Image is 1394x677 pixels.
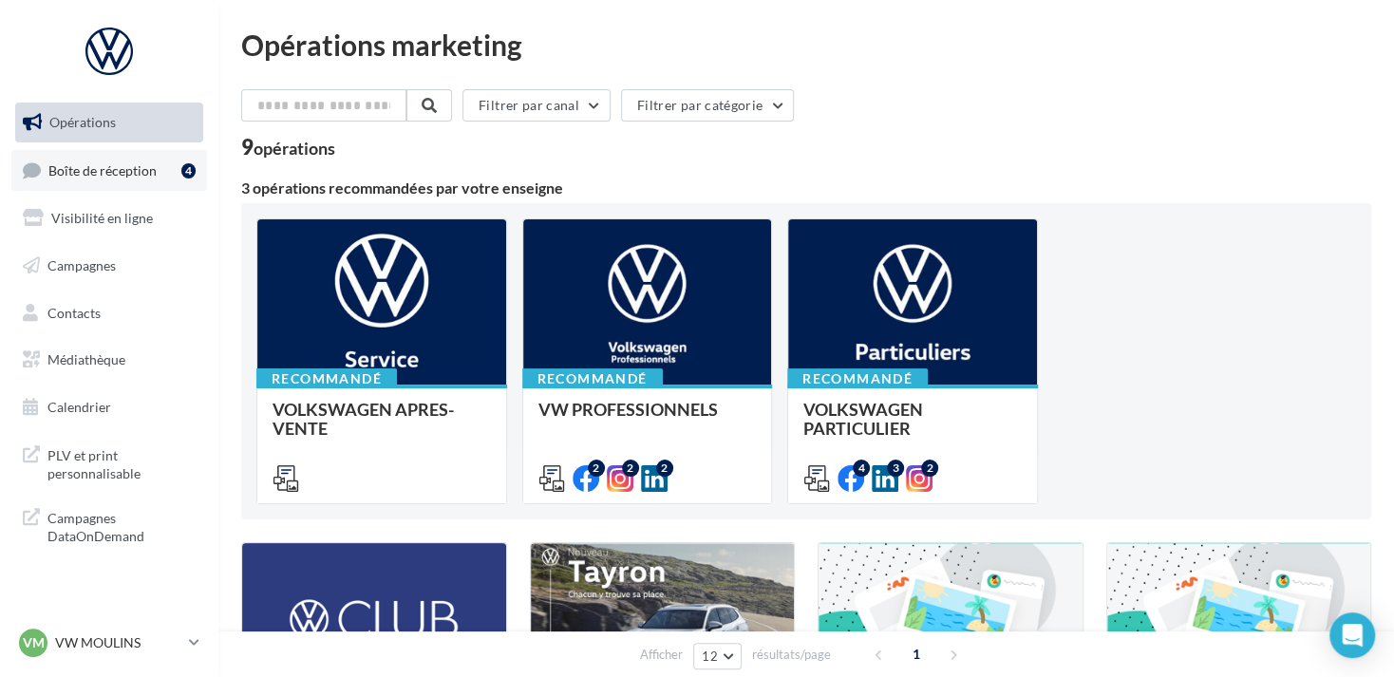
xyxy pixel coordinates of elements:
span: VM [23,633,45,652]
div: 3 opérations recommandées par votre enseigne [241,180,1371,196]
span: Afficher [640,646,683,664]
a: Campagnes [11,246,207,286]
span: Contacts [47,304,101,320]
div: Open Intercom Messenger [1329,612,1375,658]
a: PLV et print personnalisable [11,435,207,491]
a: Médiathèque [11,340,207,380]
div: 2 [656,460,673,477]
a: VM VW MOULINS [15,625,203,661]
div: Recommandé [256,368,397,389]
span: 12 [702,649,718,664]
span: Médiathèque [47,351,125,367]
div: Opérations marketing [241,30,1371,59]
span: Opérations [49,114,116,130]
a: Calendrier [11,387,207,427]
a: Campagnes DataOnDemand [11,498,207,554]
div: 2 [588,460,605,477]
div: 4 [853,460,870,477]
span: VOLKSWAGEN PARTICULIER [803,399,923,439]
div: 3 [887,460,904,477]
span: VW PROFESSIONNELS [538,399,718,420]
a: Contacts [11,293,207,333]
div: 9 [241,137,335,158]
span: 1 [901,639,932,669]
div: 4 [181,163,196,179]
span: Visibilité en ligne [51,210,153,226]
p: VW MOULINS [55,633,181,652]
button: 12 [693,643,742,669]
span: Campagnes DataOnDemand [47,505,196,546]
span: Campagnes [47,257,116,273]
div: Recommandé [787,368,928,389]
span: résultats/page [752,646,831,664]
span: VOLKSWAGEN APRES-VENTE [273,399,454,439]
a: Boîte de réception4 [11,150,207,191]
button: Filtrer par canal [462,89,611,122]
a: Visibilité en ligne [11,198,207,238]
button: Filtrer par catégorie [621,89,794,122]
div: opérations [254,140,335,157]
div: Recommandé [522,368,663,389]
span: PLV et print personnalisable [47,442,196,483]
div: 2 [921,460,938,477]
span: Boîte de réception [48,161,157,178]
span: Calendrier [47,399,111,415]
a: Opérations [11,103,207,142]
div: 2 [622,460,639,477]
